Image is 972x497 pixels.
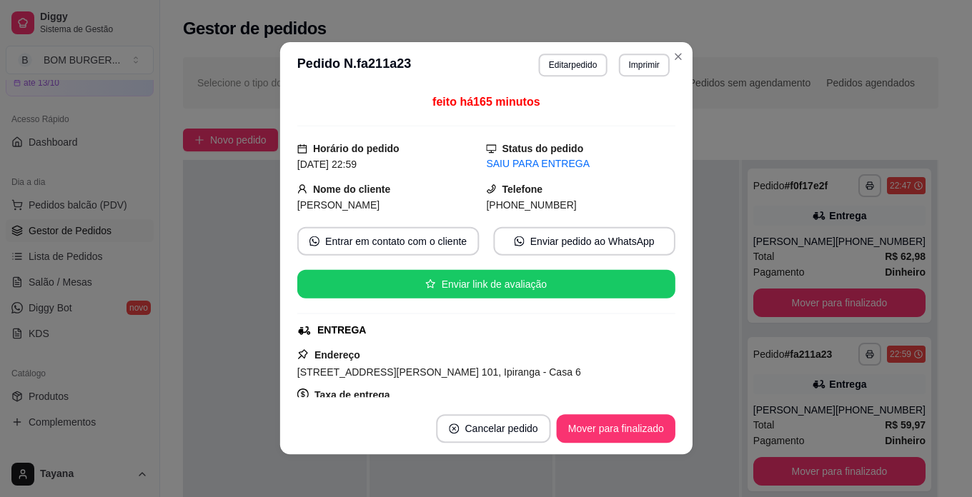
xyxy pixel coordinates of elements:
[317,323,367,338] div: ENTREGA
[514,236,524,246] span: whats-app
[502,184,542,195] strong: Telefone
[493,227,675,256] button: whats-appEnviar pedido ao WhatsApp
[502,144,583,155] strong: Status do pedido
[314,389,390,401] strong: Taxa de entrega
[486,199,576,211] span: [PHONE_NUMBER]
[297,54,410,76] h3: Pedido N. fa211a23
[297,199,379,211] span: [PERSON_NAME]
[313,184,390,195] strong: Nome do cliente
[486,157,675,172] div: SAIU PARA ENTREGA
[297,227,479,256] button: whats-appEntrar em contato com o cliente
[556,414,675,443] button: Mover para finalizado
[432,96,540,109] span: feito há 165 minutos
[538,54,607,76] button: Editarpedido
[449,423,459,433] span: close-circle
[297,184,307,194] span: user
[309,236,319,246] span: whats-app
[314,349,360,361] strong: Endereço
[618,54,669,76] button: Imprimir
[297,366,580,378] span: [STREET_ADDRESS][PERSON_NAME] 101, Ipiranga - Casa 6
[436,414,550,443] button: close-circleCancelar pedido
[667,45,690,68] button: Close
[297,159,356,171] span: [DATE] 22:59
[425,279,435,289] span: star
[486,184,496,194] span: phone
[297,348,308,360] span: pushpin
[297,270,675,298] button: starEnviar link de avaliação
[297,144,307,154] span: calendar
[486,144,496,154] span: desktop
[297,388,308,400] span: dollar
[313,144,400,155] strong: Horário do pedido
